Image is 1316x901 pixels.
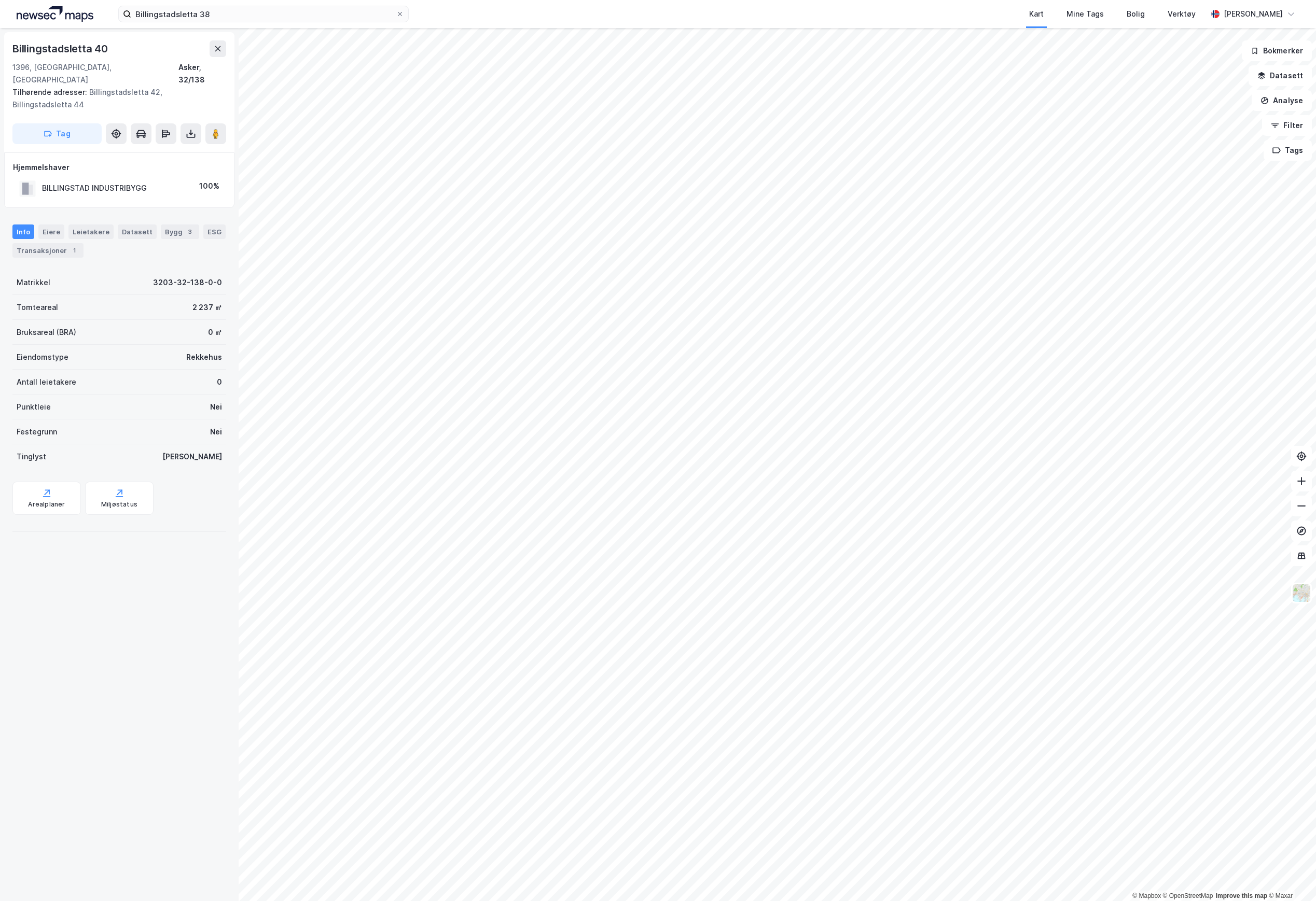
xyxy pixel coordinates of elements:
[1216,892,1267,899] a: Improve this map
[208,326,222,339] div: 0 ㎡
[185,227,195,237] div: 3
[28,500,65,509] div: Arealplaner
[217,376,222,388] div: 0
[12,40,110,57] div: Billingstadsletta 40
[12,61,178,86] div: 1396, [GEOGRAPHIC_DATA], [GEOGRAPHIC_DATA]
[1168,8,1196,20] div: Verktøy
[210,401,222,413] div: Nei
[186,351,222,363] div: Rekkehus
[1262,115,1312,136] button: Filter
[38,224,64,239] div: Eiere
[1163,892,1213,899] a: OpenStreetMap
[1264,851,1316,901] div: Kontrollprogram for chat
[17,351,68,363] div: Eiendomstype
[1132,892,1161,899] a: Mapbox
[178,61,226,86] div: Asker, 32/138
[1264,140,1312,161] button: Tags
[1292,583,1311,603] img: Z
[69,245,79,256] div: 1
[1066,8,1104,20] div: Mine Tags
[192,301,222,314] div: 2 237 ㎡
[17,450,46,463] div: Tinglyst
[210,426,222,438] div: Nei
[1252,90,1312,111] button: Analyse
[42,182,147,194] div: BILLINGSTAD INDUSTRIBYGG
[12,86,218,111] div: Billingstadsletta 42, Billingstadsletta 44
[1224,8,1283,20] div: [PERSON_NAME]
[68,224,114,239] div: Leietakere
[161,224,199,239] div: Bygg
[12,243,84,258] div: Transaksjoner
[203,224,226,239] div: ESG
[12,88,89,96] span: Tilhørende adresser:
[17,6,93,22] img: logo.a4113a55bc3d86da70a041830d287a7e.svg
[12,123,102,144] button: Tag
[1029,8,1044,20] div: Kart
[17,276,50,289] div: Matrikkel
[1127,8,1145,20] div: Bolig
[17,401,51,413] div: Punktleie
[1249,65,1312,86] button: Datasett
[12,224,34,239] div: Info
[118,224,157,239] div: Datasett
[199,180,219,192] div: 100%
[101,500,137,509] div: Miljøstatus
[1264,851,1316,901] iframe: Chat Widget
[162,450,222,463] div: [PERSON_NAME]
[1242,40,1312,61] button: Bokmerker
[17,326,76,339] div: Bruksareal (BRA)
[17,426,57,438] div: Festegrunn
[153,276,222,289] div: 3203-32-138-0-0
[131,6,396,22] input: Søk på adresse, matrikkel, gårdeiere, leietakere eller personer
[17,301,58,314] div: Tomteareal
[17,376,76,388] div: Antall leietakere
[13,161,226,174] div: Hjemmelshaver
